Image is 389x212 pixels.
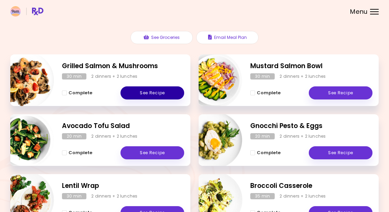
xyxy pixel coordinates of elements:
[250,89,281,97] button: Complete - Mustard Salmon Bowl
[280,133,326,139] div: 2 dinners + 2 lunches
[69,150,92,156] span: Complete
[257,90,281,96] span: Complete
[196,31,259,44] button: Email Meal Plan
[280,73,326,79] div: 2 dinners + 2 lunches
[91,193,137,199] div: 2 dinners + 2 lunches
[250,193,275,199] div: 35 min
[185,112,242,169] img: Info - Gnocchi Pesto & Eggs
[62,89,92,97] button: Complete - Grilled Salmon & Mushrooms
[62,181,184,191] h2: Lentil Wrap
[309,146,372,159] a: See Recipe - Gnocchi Pesto & Eggs
[120,86,184,99] a: See Recipe - Grilled Salmon & Mushrooms
[62,133,86,139] div: 20 min
[91,73,137,79] div: 2 dinners + 2 lunches
[62,193,86,199] div: 30 min
[257,150,281,156] span: Complete
[62,149,92,157] button: Complete - Avocado Tofu Salad
[62,73,86,79] div: 30 min
[250,133,275,139] div: 20 min
[10,6,43,17] img: RxDiet
[250,121,372,131] h2: Gnocchi Pesto & Eggs
[250,61,372,71] h2: Mustard Salmon Bowl
[280,193,326,199] div: 2 dinners + 2 lunches
[350,9,368,15] span: Menu
[250,149,281,157] button: Complete - Gnocchi Pesto & Eggs
[62,121,184,131] h2: Avocado Tofu Salad
[91,133,137,139] div: 2 dinners + 2 lunches
[62,61,184,71] h2: Grilled Salmon & Mushrooms
[120,146,184,159] a: See Recipe - Avocado Tofu Salad
[250,181,372,191] h2: Broccoli Casserole
[185,52,242,109] img: Info - Mustard Salmon Bowl
[309,86,372,99] a: See Recipe - Mustard Salmon Bowl
[130,31,193,44] button: See Groceries
[250,73,275,79] div: 30 min
[69,90,92,96] span: Complete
